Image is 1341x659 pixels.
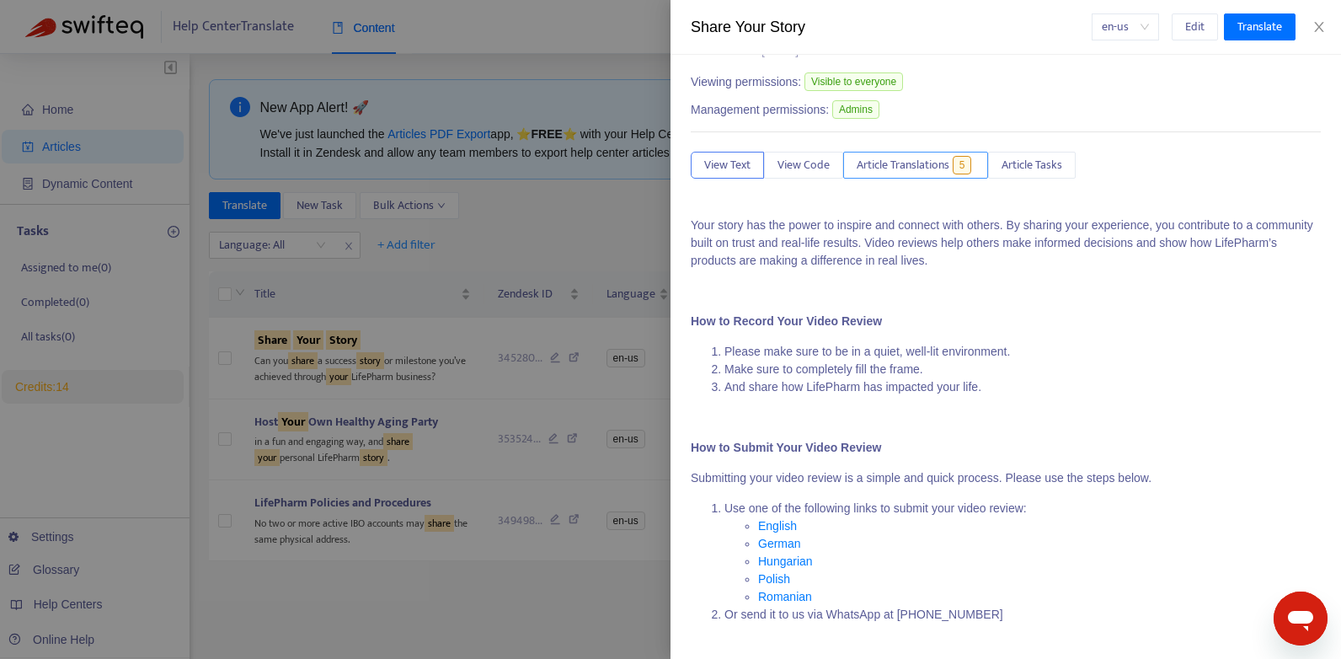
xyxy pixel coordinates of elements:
button: Article Tasks [988,152,1076,179]
span: View Text [704,156,751,174]
a: Romanian [758,590,812,603]
button: View Code [764,152,843,179]
button: Translate [1224,13,1296,40]
strong: How to Record Your Video Review [691,314,882,328]
div: Share Your Story [691,16,1092,39]
span: Edit [1185,18,1205,36]
span: Viewing permissions: [691,73,801,91]
span: Management permissions: [691,101,829,119]
button: Close [1307,19,1331,35]
span: Article Translations [857,156,949,174]
a: English [758,519,797,533]
span: Translate [1237,18,1282,36]
span: Visible to everyone [804,72,903,91]
span: Use one of the following links to submit your video review: [724,501,1027,515]
span: close [1312,20,1326,34]
a: German [758,537,801,550]
li: Or send it to us via WhatsApp at [PHONE_NUMBER] [724,606,1321,624]
a: Polish [758,572,790,586]
span: Article Tasks [1002,156,1062,174]
span: en-us [1102,14,1149,40]
button: View Text [691,152,764,179]
span: Admins [832,100,879,119]
button: Edit [1172,13,1218,40]
li: And share how LifePharm has impacted your life. [724,378,1321,396]
span: View Code [777,156,830,174]
li: Make sure to completely fill the frame. [724,361,1321,378]
span: 5 [953,156,972,174]
strong: How to Submit Your Video Review [691,441,881,454]
a: Hungarian [758,555,813,568]
button: Article Translations5 [843,152,988,179]
p: Submitting your video review is a simple and quick process. Please use the steps below. [691,469,1321,487]
li: Please make sure to be in a quiet, well-lit environment. [724,343,1321,361]
iframe: Button to launch messaging window [1274,592,1328,646]
p: Your story has the power to inspire and connect with others. By sharing your experience, you cont... [691,217,1321,270]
